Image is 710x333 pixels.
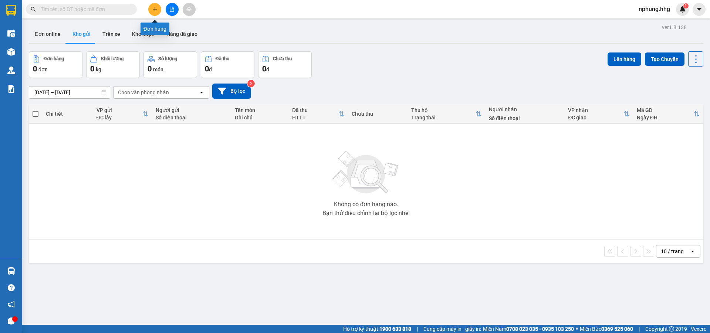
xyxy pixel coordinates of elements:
[639,325,640,333] span: |
[7,67,15,74] img: warehouse-icon
[8,317,15,324] span: message
[662,23,687,31] div: ver 1.8.138
[152,7,158,12] span: plus
[564,104,633,124] th: Toggle SortBy
[411,115,476,120] div: Trạng thái
[690,248,696,254] svg: open
[637,115,694,120] div: Ngày ĐH
[67,25,97,43] button: Kho gửi
[266,67,269,72] span: đ
[661,248,684,255] div: 10 / trang
[258,51,312,78] button: Chưa thu0đ
[97,107,143,113] div: VP gửi
[141,23,169,35] div: Đơn hàng
[580,325,633,333] span: Miền Bắc
[568,107,623,113] div: VP nhận
[7,267,15,275] img: warehouse-icon
[329,147,403,198] img: svg+xml;base64,PHN2ZyBjbGFzcz0ibGlzdC1wbHVnX19zdmciIHhtbG5zPSJodHRwOi8vd3d3LnczLm9yZy8yMDAwL3N2Zy...
[158,56,177,61] div: Số lượng
[212,84,251,99] button: Bộ lọc
[568,115,623,120] div: ĐC giao
[576,327,578,330] span: ⚪️
[7,30,15,37] img: warehouse-icon
[8,301,15,308] span: notification
[148,3,161,16] button: plus
[101,56,124,61] div: Khối lượng
[29,51,82,78] button: Đơn hàng0đơn
[334,201,398,207] div: Không có đơn hàng nào.
[153,67,163,72] span: món
[273,56,292,61] div: Chưa thu
[90,64,94,73] span: 0
[44,56,64,61] div: Đơn hàng
[292,107,338,113] div: Đã thu
[601,326,633,332] strong: 0369 525 060
[183,3,196,16] button: aim
[669,326,674,332] span: copyright
[118,89,169,96] div: Chọn văn phòng nhận
[417,325,418,333] span: |
[235,107,285,113] div: Tên món
[186,7,192,12] span: aim
[292,115,338,120] div: HTTT
[96,67,101,72] span: kg
[633,104,703,124] th: Toggle SortBy
[216,56,229,61] div: Đã thu
[696,6,703,13] span: caret-down
[608,52,641,66] button: Lên hàng
[645,52,684,66] button: Tạo Chuyến
[126,25,160,43] button: Kho nhận
[247,80,255,87] sup: 2
[7,48,15,56] img: warehouse-icon
[33,64,37,73] span: 0
[288,104,348,124] th: Toggle SortBy
[633,4,676,14] span: nphung.hhg
[205,64,209,73] span: 0
[8,284,15,291] span: question-circle
[38,67,48,72] span: đơn
[160,25,203,43] button: Hàng đã giao
[408,104,485,124] th: Toggle SortBy
[209,67,212,72] span: đ
[156,107,227,113] div: Người gửi
[199,89,204,95] svg: open
[86,51,140,78] button: Khối lượng0kg
[156,115,227,120] div: Số điện thoại
[97,115,143,120] div: ĐC lấy
[489,106,561,112] div: Người nhận
[262,64,266,73] span: 0
[29,86,110,98] input: Select a date range.
[7,85,15,93] img: solution-icon
[6,5,16,16] img: logo-vxr
[343,325,411,333] span: Hỗ trợ kỹ thuật:
[683,3,689,9] sup: 1
[143,51,197,78] button: Số lượng0món
[684,3,687,9] span: 1
[506,326,574,332] strong: 0708 023 035 - 0935 103 250
[235,115,285,120] div: Ghi chú
[93,104,152,124] th: Toggle SortBy
[166,3,179,16] button: file-add
[483,325,574,333] span: Miền Nam
[637,107,694,113] div: Mã GD
[31,7,36,12] span: search
[169,7,175,12] span: file-add
[423,325,481,333] span: Cung cấp máy in - giấy in:
[97,25,126,43] button: Trên xe
[148,64,152,73] span: 0
[46,111,89,117] div: Chi tiết
[41,5,128,13] input: Tìm tên, số ĐT hoặc mã đơn
[679,6,686,13] img: icon-new-feature
[29,25,67,43] button: Đơn online
[379,326,411,332] strong: 1900 633 818
[201,51,254,78] button: Đã thu0đ
[489,115,561,121] div: Số điện thoại
[322,210,410,216] div: Bạn thử điều chỉnh lại bộ lọc nhé!
[693,3,706,16] button: caret-down
[411,107,476,113] div: Thu hộ
[352,111,404,117] div: Chưa thu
